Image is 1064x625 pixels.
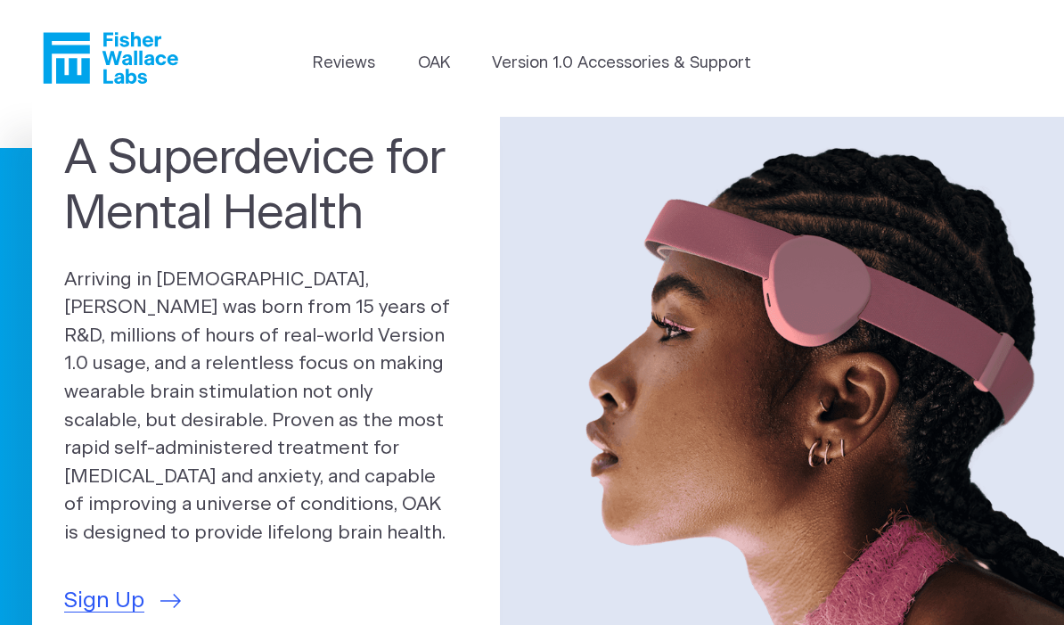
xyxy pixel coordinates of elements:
[64,266,468,547] p: Arriving in [DEMOGRAPHIC_DATA], [PERSON_NAME] was born from 15 years of R&D, millions of hours of...
[313,52,375,76] a: Reviews
[492,52,751,76] a: Version 1.0 Accessories & Support
[418,52,450,76] a: OAK
[64,132,468,243] h1: A Superdevice for Mental Health
[64,585,144,618] span: Sign Up
[43,32,178,84] a: Fisher Wallace
[64,585,181,618] a: Sign Up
